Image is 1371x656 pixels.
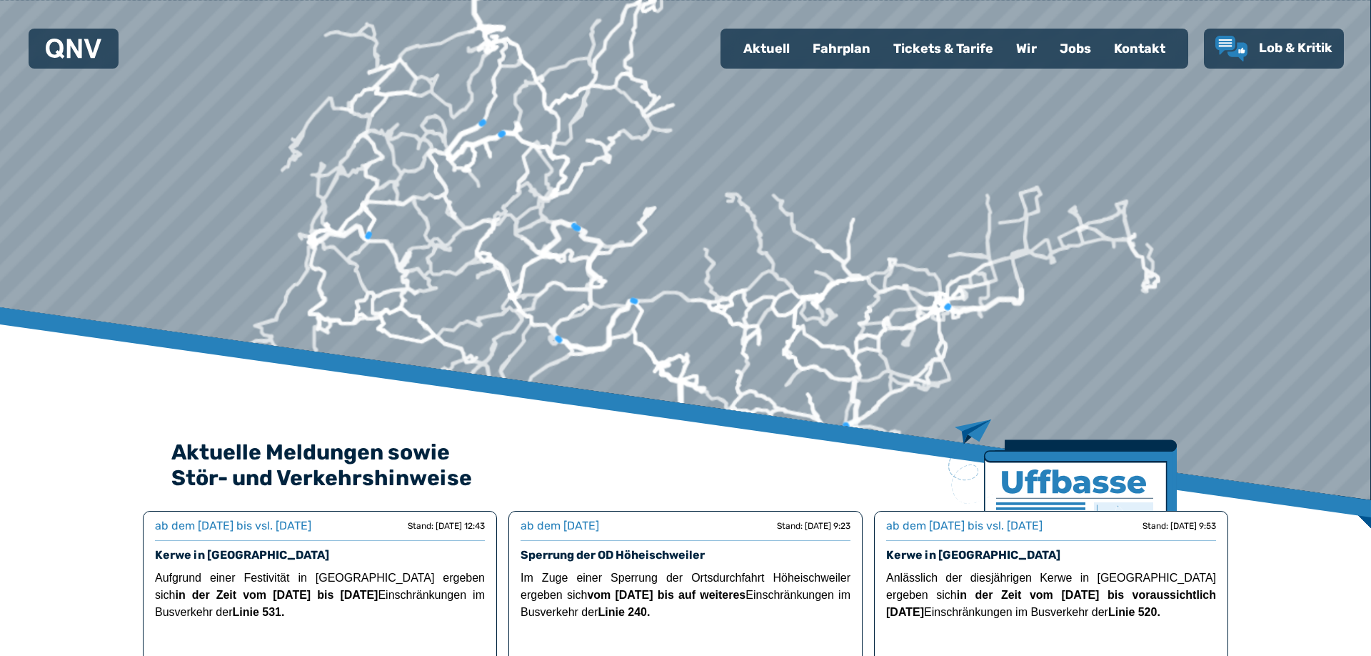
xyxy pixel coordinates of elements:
a: Kontakt [1103,30,1177,67]
strong: Linie 520. [1108,606,1160,618]
a: Kerwe in [GEOGRAPHIC_DATA] [155,548,329,562]
strong: Linie 240. [598,606,651,618]
a: Aktuell [732,30,801,67]
strong: in der Zeit vom [175,589,266,601]
a: Sperrung der OD Höheischweiler [521,548,705,562]
a: Jobs [1048,30,1103,67]
a: Lob & Kritik [1215,36,1332,61]
span: Anlässlich der diesjährigen Kerwe in [GEOGRAPHIC_DATA] ergeben sich Einschränkungen im Busverkehr... [886,572,1216,618]
img: QNV Logo [46,39,101,59]
a: Kerwe in [GEOGRAPHIC_DATA] [886,548,1060,562]
div: Stand: [DATE] 12:43 [408,520,485,532]
div: ab dem [DATE] bis vsl. [DATE] [155,517,311,535]
strong: [DATE] bis [DATE] [273,589,378,601]
img: Zeitung mit Titel Uffbase [948,419,1177,597]
div: ab dem [DATE] bis vsl. [DATE] [886,517,1043,535]
strong: Linie 531. [233,606,285,618]
a: QNV Logo [46,34,101,63]
a: Wir [1005,30,1048,67]
span: Aufgrund einer Festivität in [GEOGRAPHIC_DATA] ergeben sich Einschränkungen im Busverkehr der [155,572,485,618]
span: Im Zuge einer Sperrung der Ortsdurchfahrt Höheischweiler ergeben sich Einschränkungen im Busverke... [521,572,850,618]
a: Fahrplan [801,30,882,67]
strong: vom [DATE] bis auf weiteres [587,589,745,601]
div: Stand: [DATE] 9:23 [777,520,850,532]
h2: Aktuelle Meldungen sowie Stör- und Verkehrshinweise [171,439,1200,491]
div: ab dem [DATE] [521,517,599,535]
span: Lob & Kritik [1259,40,1332,56]
div: Stand: [DATE] 9:53 [1142,520,1216,532]
a: Tickets & Tarife [882,30,1005,67]
strong: in der Zeit vom [DATE] bis voraussichtlich [DATE] [886,589,1216,618]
